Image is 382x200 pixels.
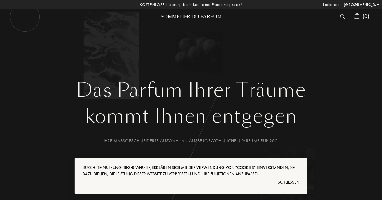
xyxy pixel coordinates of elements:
[83,177,299,188] div: Schließen
[363,13,369,20] span: ( 0 )
[14,79,368,102] h1: Das Parfum Ihrer Träume
[340,14,345,19] img: search_icn_white.svg
[14,138,368,144] div: Ihre maßgeschneiderte Auswahl an außergewöhnlichen Parfums für 20€.
[83,164,299,177] div: Durch die Nutzung dieser Website, die dazu dienen, die Leistung dieser Website zu verbessern und ...
[152,165,289,170] span: erklären sich mit der Verwendung von "Cookies" einverstanden,
[354,13,360,19] img: cart_white.svg
[153,13,229,20] div: Sommelier du Parfum
[323,2,342,8] span: Lieferland:
[14,102,368,131] div: kommt Ihnen entgegen
[10,2,40,32] img: burger_white.png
